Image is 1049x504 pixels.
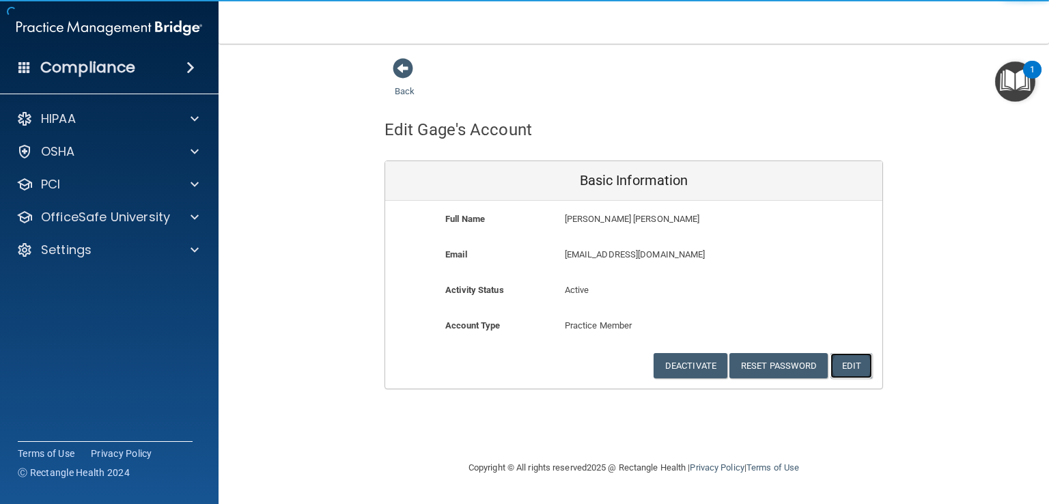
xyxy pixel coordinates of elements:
div: 1 [1030,70,1035,87]
p: OSHA [41,143,75,160]
button: Reset Password [729,353,828,378]
a: HIPAA [16,111,199,127]
iframe: Drift Widget Chat Controller [813,409,1033,463]
h4: Edit Gage's Account [384,121,532,139]
p: [EMAIL_ADDRESS][DOMAIN_NAME] [565,247,783,263]
button: Deactivate [654,353,727,378]
a: Terms of Use [746,462,799,473]
div: Basic Information [385,161,882,201]
a: Privacy Policy [91,447,152,460]
span: Ⓒ Rectangle Health 2024 [18,466,130,479]
b: Activity Status [445,285,504,295]
b: Full Name [445,214,485,224]
a: OSHA [16,143,199,160]
button: Edit [830,353,872,378]
p: Practice Member [565,318,703,334]
p: OfficeSafe University [41,209,170,225]
a: Back [395,70,415,96]
a: Settings [16,242,199,258]
b: Email [445,249,467,260]
div: Copyright © All rights reserved 2025 @ Rectangle Health | | [384,446,883,490]
a: Terms of Use [18,447,74,460]
p: PCI [41,176,60,193]
a: Privacy Policy [690,462,744,473]
img: PMB logo [16,14,202,42]
h4: Compliance [40,58,135,77]
p: Active [565,282,703,298]
b: Account Type [445,320,500,331]
p: HIPAA [41,111,76,127]
button: Open Resource Center, 1 new notification [995,61,1035,102]
p: Settings [41,242,92,258]
a: PCI [16,176,199,193]
p: [PERSON_NAME] [PERSON_NAME] [565,211,783,227]
a: OfficeSafe University [16,209,199,225]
